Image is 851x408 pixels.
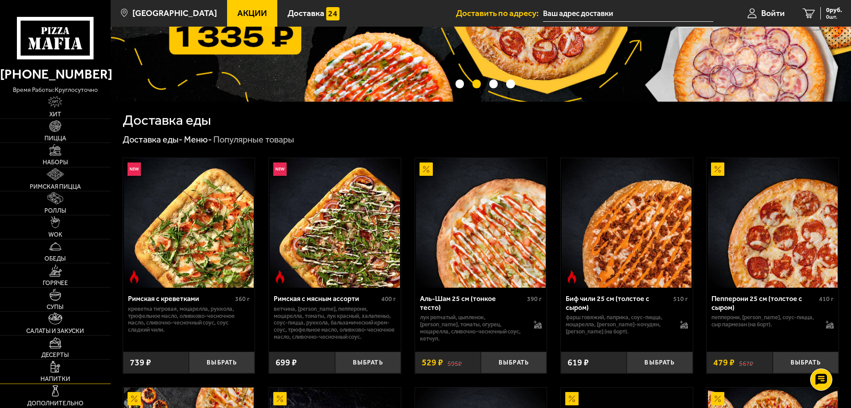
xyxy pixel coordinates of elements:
button: Выбрать [335,352,401,373]
span: 0 шт. [826,14,842,20]
span: Обеды [44,256,66,262]
span: 699 ₽ [276,358,297,367]
span: Горячее [43,280,68,286]
img: Римская с мясным ассорти [270,158,400,288]
s: 567 ₽ [739,358,753,367]
img: Акционный [273,392,287,405]
span: Десерты [41,352,69,358]
a: АкционныйПепперони 25 см (толстое с сыром) [707,158,839,288]
span: 0 руб. [826,7,842,13]
div: Пепперони 25 см (толстое с сыром) [711,294,817,311]
span: [GEOGRAPHIC_DATA] [132,9,217,17]
a: Доставка еды- [123,134,183,145]
img: Акционный [128,392,141,405]
button: точки переключения [506,79,515,88]
div: Римская с мясным ассорти [274,294,379,303]
a: НовинкаОстрое блюдоРимская с креветками [123,158,255,288]
span: Супы [47,304,64,310]
a: Острое блюдоБиф чили 25 см (толстое с сыром) [561,158,693,288]
span: Акции [237,9,267,17]
img: Аль-Шам 25 см (тонкое тесто) [416,158,546,288]
button: точки переключения [455,79,464,88]
img: Акционный [420,162,433,176]
span: 390 г [527,295,542,303]
img: Акционный [711,392,724,405]
span: 479 ₽ [713,358,735,367]
img: Новинка [273,162,287,176]
a: Меню- [184,134,212,145]
span: Римская пицца [30,184,81,190]
img: Новинка [128,162,141,176]
img: Римская с креветками [124,158,254,288]
button: Выбрать [189,352,255,373]
button: Выбрать [627,352,692,373]
span: Доставить по адресу: [456,9,543,17]
p: креветка тигровая, моцарелла, руккола, трюфельное масло, оливково-чесночное масло, сливочно-чесно... [128,305,250,334]
img: 15daf4d41897b9f0e9f617042186c801.svg [326,7,340,20]
button: точки переключения [489,79,498,88]
span: Роллы [44,208,66,214]
span: 739 ₽ [130,358,151,367]
img: Острое блюдо [273,270,287,284]
p: фарш говяжий, паприка, соус-пицца, моцарелла, [PERSON_NAME]-кочудян, [PERSON_NAME] (на борт). [566,314,671,335]
span: 510 г [673,295,688,303]
button: точки переключения [472,79,481,88]
img: Акционный [565,392,579,405]
span: 400 г [381,295,396,303]
p: ветчина, [PERSON_NAME], пепперони, моцарелла, томаты, лук красный, халапеньо, соус-пицца, руккола... [274,305,396,341]
h1: Доставка еды [123,113,211,127]
span: 529 ₽ [422,358,443,367]
p: лук репчатый, цыпленок, [PERSON_NAME], томаты, огурец, моцарелла, сливочно-чесночный соус, кетчуп. [420,314,525,342]
span: 360 г [235,295,250,303]
div: Аль-Шам 25 см (тонкое тесто) [420,294,525,311]
button: Выбрать [481,352,547,373]
img: Острое блюдо [565,270,579,284]
p: пепперони, [PERSON_NAME], соус-пицца, сыр пармезан (на борт). [711,314,817,328]
span: Наборы [43,159,68,166]
span: Войти [761,9,785,17]
span: WOK [48,232,62,238]
input: Ваш адрес доставки [543,5,713,22]
img: Пепперони 25 см (толстое с сыром) [708,158,838,288]
div: Римская с креветками [128,294,233,303]
s: 595 ₽ [447,358,462,367]
img: Акционный [711,162,724,176]
div: Биф чили 25 см (толстое с сыром) [566,294,671,311]
span: Доставка [288,9,324,17]
span: Хит [49,111,61,118]
div: Популярные товары [213,134,294,146]
a: АкционныйАль-Шам 25 см (тонкое тесто) [415,158,547,288]
img: Биф чили 25 см (толстое с сыром) [562,158,691,288]
a: НовинкаОстрое блюдоРимская с мясным ассорти [269,158,401,288]
img: Острое блюдо [128,270,141,284]
span: Дополнительно [27,400,84,407]
button: Выбрать [773,352,839,373]
span: Пицца [44,135,66,142]
span: 410 г [819,295,834,303]
span: 619 ₽ [567,358,589,367]
span: Салаты и закуски [26,328,84,334]
span: Напитки [40,376,70,382]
